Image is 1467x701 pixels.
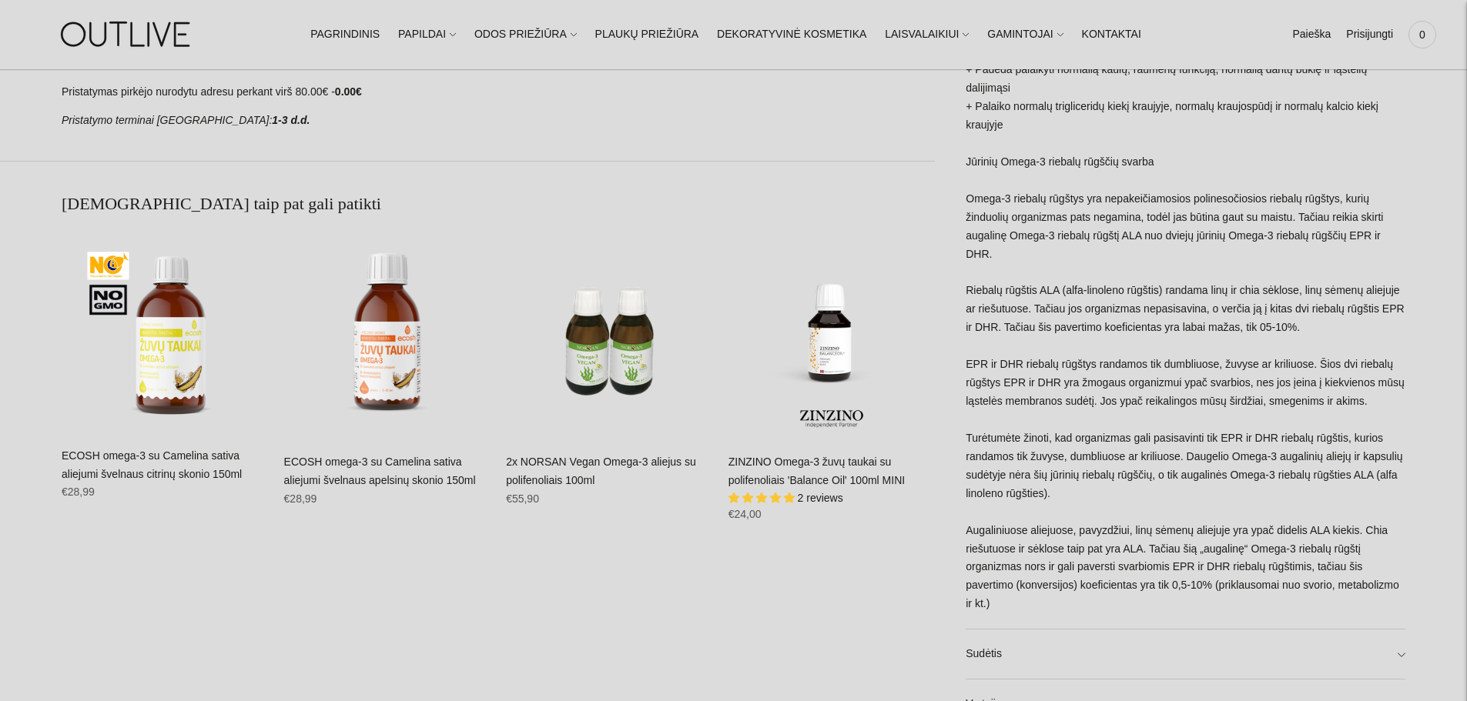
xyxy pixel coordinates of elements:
[335,85,362,98] strong: 0.00€
[1346,18,1393,52] a: Prisijungti
[62,83,935,102] p: Pristatymas pirkėjo nurodytu adresu perkant virš 80.00€ -
[398,18,456,52] a: PAPILDAI
[284,456,476,486] a: ECOSH omega-3 su Camelina sativa aliejumi švelnaus apelsinų skonio 150ml
[62,192,935,215] h2: [DEMOGRAPHIC_DATA] taip pat gali patikti
[1412,24,1433,45] span: 0
[1408,18,1436,52] a: 0
[272,114,310,126] strong: 1-3 d.d.
[31,8,223,61] img: OUTLIVE
[987,18,1063,52] a: GAMINTOJAI
[62,231,269,431] a: ECOSH omega-3 su Camelina sativa aliejumi švelnaus citrinų skonio 150ml
[717,18,866,52] a: DEKORATYVINĖ KOSMETIKA
[885,18,969,52] a: LAISVALAIKIUI
[798,492,843,504] span: 2 reviews
[284,492,317,505] span: €28,99
[728,508,762,520] span: €24,00
[506,231,713,438] a: 2x NORSAN Vegan Omega-3 aliejus su polifenoliais 100ml
[728,456,905,486] a: ZINZINO Omega-3 žuvų taukai su polifenoliais 'Balance Oil' 100ml MINI
[62,114,272,126] em: Pristatymo terminai [GEOGRAPHIC_DATA]:
[284,231,491,438] a: ECOSH omega-3 su Camelina sativa aliejumi švelnaus apelsinų skonio 150ml
[1082,18,1141,52] a: KONTAKTAI
[966,629,1405,679] a: Sudėtis
[474,18,577,52] a: ODOS PRIEŽIŪRA
[728,492,798,504] span: 5.00 stars
[310,18,380,52] a: PAGRINDINIS
[62,486,95,498] span: €28,99
[1292,18,1331,52] a: Paieška
[506,492,539,505] span: €55,90
[728,231,936,438] a: ZINZINO Omega-3 žuvų taukai su polifenoliais 'Balance Oil' 100ml MINI
[595,18,699,52] a: PLAUKŲ PRIEŽIŪRA
[506,456,696,486] a: 2x NORSAN Vegan Omega-3 aliejus su polifenoliais 100ml
[62,449,242,480] a: ECOSH omega-3 su Camelina sativa aliejumi švelnaus citrinų skonio 150ml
